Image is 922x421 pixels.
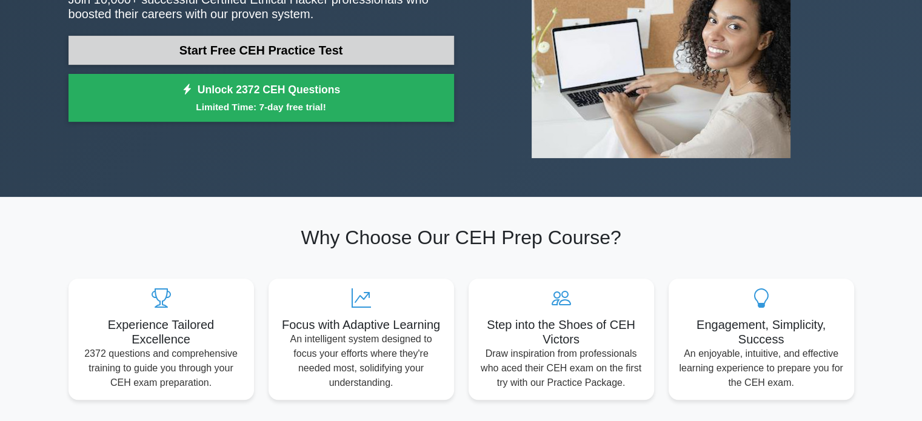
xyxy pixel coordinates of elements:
h2: Why Choose Our CEH Prep Course? [68,226,854,249]
h5: Engagement, Simplicity, Success [678,317,844,346]
a: Unlock 2372 CEH QuestionsLimited Time: 7-day free trial! [68,74,454,122]
a: Start Free CEH Practice Test [68,36,454,65]
p: An enjoyable, intuitive, and effective learning experience to prepare you for the CEH exam. [678,346,844,390]
p: An intelligent system designed to focus your efforts where they're needed most, solidifying your ... [278,332,444,390]
h5: Step into the Shoes of CEH Victors [478,317,644,346]
p: 2372 questions and comprehensive training to guide you through your CEH exam preparation. [78,346,244,390]
h5: Experience Tailored Excellence [78,317,244,346]
small: Limited Time: 7-day free trial! [84,100,439,114]
p: Draw inspiration from professionals who aced their CEH exam on the first try with our Practice Pa... [478,346,644,390]
h5: Focus with Adaptive Learning [278,317,444,332]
